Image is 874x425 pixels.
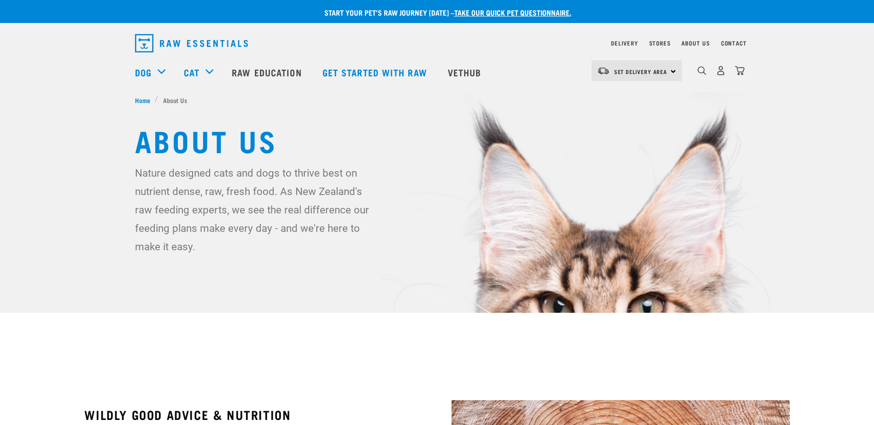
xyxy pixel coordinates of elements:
[614,70,668,73] span: Set Delivery Area
[439,54,493,91] a: Vethub
[313,54,439,91] a: Get started with Raw
[135,164,377,256] p: Nature designed cats and dogs to thrive best on nutrient dense, raw, fresh food. As New Zealand's...
[135,65,152,79] a: Dog
[721,41,747,45] a: Contact
[735,66,745,75] img: home-icon@2x.png
[184,65,199,79] a: Cat
[698,66,706,75] img: home-icon-1@2x.png
[135,123,739,156] h1: About Us
[135,95,155,105] a: Home
[597,67,610,75] img: van-moving.png
[611,41,638,45] a: Delivery
[649,41,671,45] a: Stores
[84,408,422,422] h3: WILDLY GOOD ADVICE & NUTRITION
[128,30,747,56] nav: dropdown navigation
[223,54,313,91] a: Raw Education
[454,10,571,14] a: take our quick pet questionnaire.
[135,95,739,105] nav: breadcrumbs
[135,34,248,52] img: Raw Essentials Logo
[716,66,726,75] img: user.png
[135,95,150,105] span: Home
[681,41,710,45] a: About Us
